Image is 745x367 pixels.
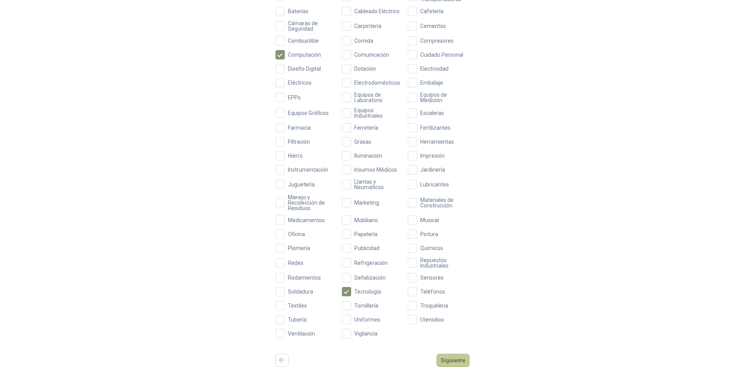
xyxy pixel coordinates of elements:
[285,303,310,308] span: Textiles
[351,260,391,266] span: Refrigeración
[285,9,312,14] span: Baterías
[285,80,315,85] span: Eléctricos
[351,38,376,43] span: Comida
[351,331,381,336] span: Vigilancia
[285,231,308,237] span: Oficina
[351,289,384,294] span: Tecnología
[285,38,322,43] span: Combustible
[285,195,337,211] span: Manejo y Recolección de Residuos
[285,21,337,31] span: Cámaras de Seguridad
[417,317,447,322] span: Utensilios
[285,167,331,172] span: Instrumentación
[285,331,318,336] span: Ventilación
[351,52,392,57] span: Comunicación
[285,260,307,266] span: Redes
[351,139,374,144] span: Grasas
[285,95,304,100] span: EPPs
[417,289,448,294] span: Teléfonos
[417,110,447,116] span: Escaleras
[351,80,403,85] span: Electrodomésticos
[351,179,404,190] span: Llantas y Neumáticos
[417,9,447,14] span: Cafetería
[417,23,449,29] span: Cementos
[417,182,452,187] span: Lubricantes
[417,66,452,71] span: Electricidad
[351,108,404,118] span: Equipos Industriales
[351,23,385,29] span: Carpintería
[351,9,403,14] span: Cableado Eléctrico
[285,153,306,158] span: Hierro
[351,217,381,223] span: Mobiliario
[417,52,466,57] span: Cuidado Personal
[351,66,379,71] span: Dotación
[417,303,451,308] span: Troqueleria
[417,92,470,103] span: Equipos de Medición
[417,80,446,85] span: Embalaje
[351,317,383,322] span: Uniformes
[417,245,446,251] span: Químicos
[417,197,470,208] span: Materiales de Construcción
[351,153,385,158] span: Iluminación
[351,125,381,130] span: Ferretería
[285,110,332,116] span: Equipos Gráficos
[437,354,470,367] button: Siguiente
[417,217,442,223] span: Musical
[285,217,328,223] span: Medicamentos
[351,92,404,103] span: Equipos de Laboratorio
[351,167,400,172] span: Insumos Médicos
[351,231,381,237] span: Papelería
[351,303,381,308] span: Tornillería
[285,139,313,144] span: Filtración
[351,200,382,205] span: Marketing
[417,38,457,43] span: Compresores
[285,245,313,251] span: Plomería
[285,289,316,294] span: Soldadura
[351,245,383,251] span: Publicidad
[417,231,441,237] span: Pintura
[285,182,318,187] span: Juguetería
[417,153,448,158] span: Impresión
[417,125,454,130] span: Fertilizantes
[351,275,389,280] span: Señalización
[285,125,314,130] span: Farmacia
[417,275,447,280] span: Sensores
[285,317,310,322] span: Tubería
[417,139,457,144] span: Herramientas
[417,257,470,268] span: Repuestos Industriales
[285,52,324,57] span: Computación
[285,66,324,71] span: Diseño Digital
[417,167,448,172] span: Jardinería
[285,275,324,280] span: Rodamientos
